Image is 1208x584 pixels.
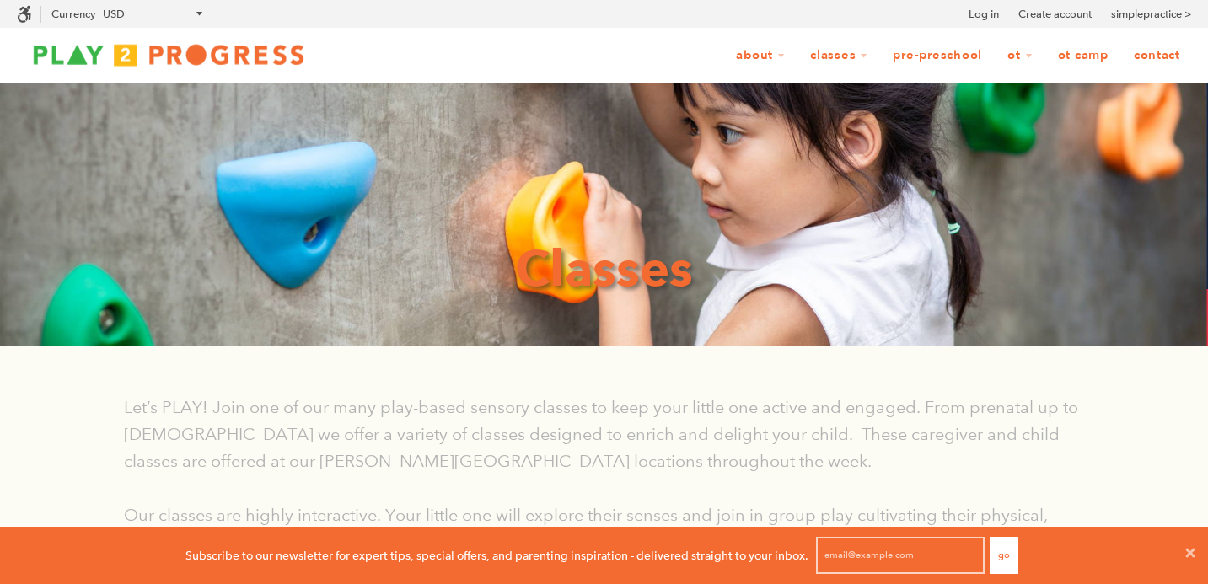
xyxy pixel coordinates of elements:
[969,6,999,23] a: Log in
[996,40,1044,72] a: OT
[799,40,878,72] a: Classes
[124,394,1085,474] p: Let’s PLAY! Join one of our many play-based sensory classes to keep your little one active and en...
[1123,40,1191,72] a: Contact
[1111,6,1191,23] a: simplepractice >
[1047,40,1119,72] a: OT Camp
[185,546,808,565] p: Subscribe to our newsletter for expert tips, special offers, and parenting inspiration - delivere...
[124,501,1085,555] p: Our classes are highly interactive. Your little one will explore their senses and join in group p...
[816,537,985,574] input: email@example.com
[990,537,1018,574] button: Go
[725,40,796,72] a: About
[1018,6,1092,23] a: Create account
[882,40,993,72] a: Pre-Preschool
[51,8,95,20] label: Currency
[17,38,320,72] img: Play2Progress logo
